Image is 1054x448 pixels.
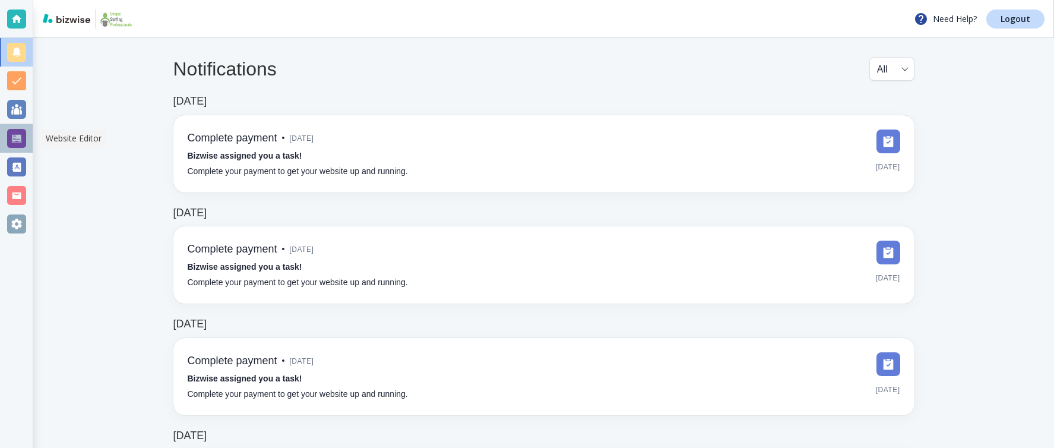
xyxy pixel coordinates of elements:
[282,355,285,368] p: •
[877,58,907,80] div: All
[282,243,285,256] p: •
[188,388,408,401] p: Complete your payment to get your website up and running.
[173,207,207,220] h6: [DATE]
[876,130,900,153] img: DashboardSidebarTasks.svg
[876,158,900,176] span: [DATE]
[876,269,900,287] span: [DATE]
[173,430,207,443] h6: [DATE]
[173,58,277,80] h4: Notifications
[188,355,277,368] h6: Complete payment
[188,374,302,383] strong: Bizwise assigned you a task!
[188,262,302,272] strong: Bizwise assigned you a task!
[986,10,1044,29] a: Logout
[173,95,207,108] h6: [DATE]
[173,338,914,415] a: Complete payment•[DATE]Bizwise assigned you a task!Complete your payment to get your website up a...
[173,318,207,331] h6: [DATE]
[188,165,408,178] p: Complete your payment to get your website up and running.
[188,151,302,160] strong: Bizwise assigned you a task!
[876,381,900,399] span: [DATE]
[289,130,314,147] span: [DATE]
[188,243,277,256] h6: Complete payment
[289,241,314,258] span: [DATE]
[876,241,900,264] img: DashboardSidebarTasks.svg
[289,352,314,370] span: [DATE]
[914,12,977,26] p: Need Help?
[188,276,408,289] p: Complete your payment to get your website up and running.
[876,352,900,376] img: DashboardSidebarTasks.svg
[100,10,132,29] img: Unique Staffing Professionals
[173,115,914,193] a: Complete payment•[DATE]Bizwise assigned you a task!Complete your payment to get your website up a...
[173,226,914,304] a: Complete payment•[DATE]Bizwise assigned you a task!Complete your payment to get your website up a...
[46,132,102,144] p: Website Editor
[188,132,277,145] h6: Complete payment
[282,132,285,145] p: •
[43,14,90,23] img: bizwise
[1001,15,1030,23] p: Logout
